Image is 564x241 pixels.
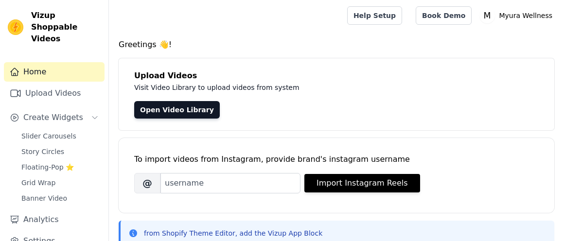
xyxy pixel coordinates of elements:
span: Banner Video [21,193,67,203]
span: Create Widgets [23,112,83,123]
a: Story Circles [16,145,105,158]
span: Floating-Pop ⭐ [21,162,74,172]
p: Myura Wellness [495,7,556,24]
a: Slider Carousels [16,129,105,143]
a: Open Video Library [134,101,220,119]
a: Analytics [4,210,105,229]
button: Create Widgets [4,108,105,127]
span: @ [134,173,160,193]
span: Story Circles [21,147,64,156]
a: Upload Videos [4,84,105,103]
div: To import videos from Instagram, provide brand's instagram username [134,154,539,165]
a: Floating-Pop ⭐ [16,160,105,174]
a: Home [4,62,105,82]
p: from Shopify Theme Editor, add the Vizup App Block [144,228,443,238]
a: Banner Video [16,191,105,205]
h4: Upload Videos [134,70,539,82]
img: Vizup [8,19,23,35]
a: Grid Wrap [16,176,105,189]
span: Grid Wrap [21,178,55,188]
text: M [484,11,491,20]
span: Slider Carousels [21,131,76,141]
button: M Myura Wellness [479,7,556,24]
span: Vizup Shoppable Videos [31,10,101,45]
a: Book Demo [416,6,472,25]
button: Import Instagram Reels [304,174,420,192]
input: username [160,173,300,193]
a: Help Setup [347,6,402,25]
h4: Greetings 👋! [119,39,554,51]
p: Visit Video Library to upload videos from system [134,82,539,93]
